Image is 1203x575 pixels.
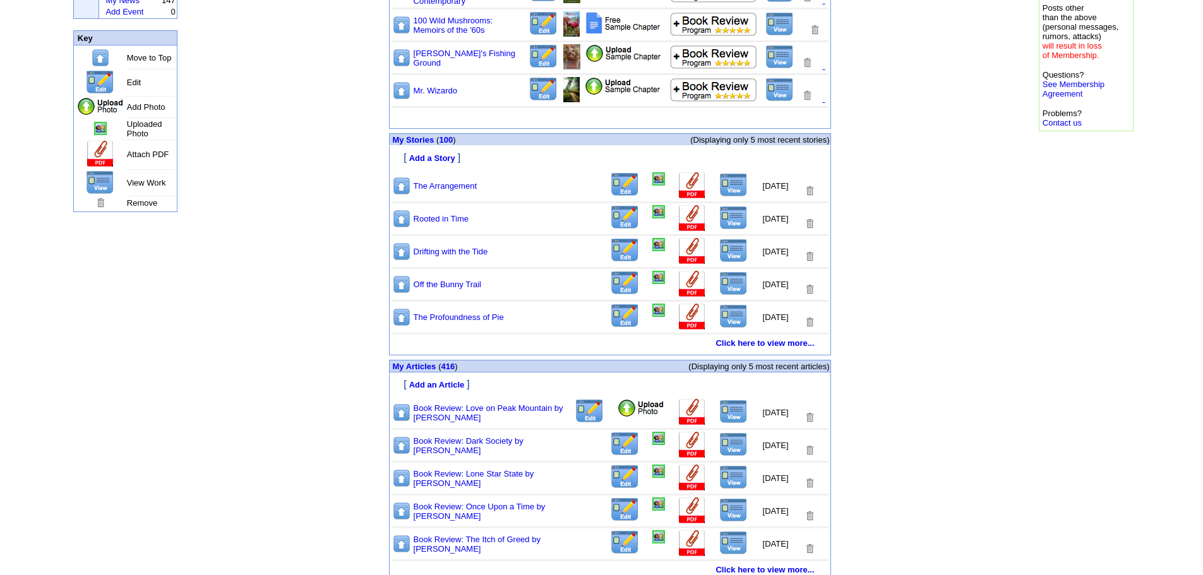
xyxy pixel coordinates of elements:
img: Add to Book Review Program [670,78,758,102]
a: Add a Story [409,152,455,163]
font: [ [404,152,406,163]
img: Add Attachment [86,141,115,168]
font: Posts other than the above (personal messages, rumors, attacks) [1043,3,1119,60]
a: 100 Wild Mushrooms: Memoirs of the '60s [414,16,493,35]
a: 416 [441,362,455,371]
font: [DATE] [763,473,789,483]
a: Book Review: Dark Society by [PERSON_NAME] [414,436,524,455]
img: Add Attachment PDF [585,77,661,95]
img: Add to Book Review Program [670,45,758,69]
img: Edit this Title [610,530,640,555]
img: Removes this Title [804,251,815,263]
font: 0 [171,7,176,16]
font: [DATE] [763,247,789,256]
img: View this Title [719,465,748,489]
img: Add Attachment (PDF or .DOC) [678,530,707,557]
font: My Articles [392,362,436,371]
img: Edit this Title [529,11,558,36]
a: Contact us [1043,118,1082,127]
img: Add/Remove Photo [652,497,665,511]
span: ( [438,362,441,371]
img: Add Attachment (PDF or .DOC) [678,172,707,199]
img: Move to top [392,436,411,455]
font: ] [458,152,460,163]
img: Add Attachment (PDF or .DOC) [678,238,707,265]
a: Mr. Wizardo [414,86,457,95]
img: Move to top [392,501,411,521]
span: (Displaying only 5 most recent articles) [688,362,829,371]
span: ) [453,135,455,145]
font: will result in loss of Membership. [1043,41,1102,60]
img: Add/Remove Photo [652,465,665,478]
img: Edit this Title [610,238,640,263]
a: The Arrangement [414,181,477,191]
img: View this Title [765,45,794,69]
font: [DATE] [763,214,789,223]
img: Edit this Title [610,172,640,197]
img: Edit this Title [610,465,640,489]
a: 100 [439,135,453,145]
img: Removes this Title [804,412,815,424]
img: View this Title [719,304,748,328]
img: shim.gif [390,146,395,151]
img: Add Attachment (PDF or .DOC) [678,205,707,232]
img: Removes this Title [804,444,815,456]
img: Move to top [392,176,411,196]
font: Remove [127,198,157,208]
img: Removes this Title [801,57,813,69]
font: Move to Top [127,53,172,62]
font: [DATE] [763,181,789,191]
img: View this Title [719,206,748,230]
img: Add Photo [76,97,124,116]
img: Move to top [392,534,411,554]
img: Move to top [392,15,411,35]
font: [DATE] [763,506,789,516]
img: Move to top [91,48,110,68]
img: Add Attachment (PDF or .DOC) [678,399,707,426]
img: View this Title [719,531,748,555]
img: Removes this Title [804,543,815,555]
font: Add an Article [409,380,465,389]
img: Edit this Title [610,432,640,456]
img: Add Attachment PDF [585,44,661,62]
img: Add Attachment (PDF or .DOC) [678,304,707,331]
img: Edit this Title [529,77,558,102]
img: Move to top [392,209,411,228]
a: [PERSON_NAME]'s Fishing Ground [414,49,515,68]
img: Add/Remove Photo [652,304,665,317]
a: . [823,60,825,71]
a: Rooted in Time [414,214,469,223]
font: Questions? [1043,70,1104,98]
a: Click here to view more... [715,338,814,348]
img: shim.gif [390,350,395,354]
a: My Stories [392,135,434,145]
img: Edit this Title [575,399,604,424]
font: [DATE] [763,539,789,548]
a: Add Event [105,7,143,16]
font: ] [467,379,469,389]
img: View this Title [765,12,794,36]
img: View this Page [86,170,114,194]
img: shim.gif [390,165,395,169]
img: Move to top [392,275,411,294]
img: shim.gif [607,355,612,360]
font: . [823,93,825,104]
img: Add Attachment (PDF or .DOC) [678,271,707,298]
img: Removes this Title [804,510,815,522]
font: [DATE] [763,280,789,289]
img: Add/Remove Photo [652,238,665,251]
img: Removes this Title [804,283,815,295]
a: See Membership Agreement [1043,80,1104,98]
img: Move to top [392,242,411,261]
a: Book Review: Love on Peak Mountain by [PERSON_NAME] [414,403,563,422]
font: Add Photo [127,102,165,112]
img: Removes this Title [804,477,815,489]
a: Book Review: Once Upon a Time by [PERSON_NAME] [414,502,546,521]
img: Move to top [392,81,411,100]
font: Problems? [1043,109,1082,127]
span: ( [436,135,439,145]
img: Remove this Page [95,197,106,209]
img: Edit this Title [610,304,640,328]
img: Removes this Title [804,316,815,328]
img: View this Title [719,239,748,263]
